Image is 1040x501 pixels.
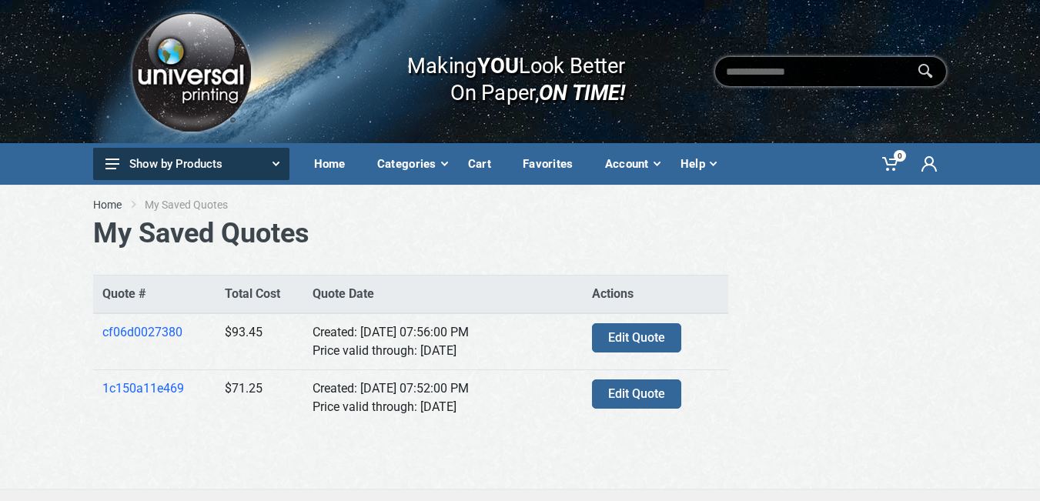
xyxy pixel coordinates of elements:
[592,379,681,409] a: Edit Quote
[93,148,289,180] button: Show by Products
[216,370,303,426] td: $71.25
[93,217,948,250] h1: My Saved Quotes
[871,143,911,185] a: 0
[594,148,670,180] div: Account
[102,325,182,339] a: cf06d0027380
[303,143,366,185] a: Home
[303,148,366,180] div: Home
[539,79,625,105] i: ON TIME!
[894,150,906,162] span: 0
[216,313,303,370] td: $93.45
[126,7,256,137] img: Logo.png
[457,148,512,180] div: Cart
[457,143,512,185] a: Cart
[366,148,457,180] div: Categories
[592,323,681,352] a: Edit Quote
[93,197,948,212] nav: breadcrumb
[303,370,583,426] td: Created: [DATE] 07:52:00 PM Price valid through: [DATE]
[512,148,594,180] div: Favorites
[303,313,583,370] td: Created: [DATE] 07:56:00 PM Price valid through: [DATE]
[377,37,626,106] div: Making Look Better On Paper,
[512,143,594,185] a: Favorites
[477,52,519,78] b: YOU
[102,381,184,396] a: 1c150a11e469
[583,276,727,314] th: Actions
[303,276,583,314] th: Quote Date
[93,276,216,314] th: Quote #
[93,197,122,212] a: Home
[145,197,251,212] li: My Saved Quotes
[216,276,303,314] th: Total Cost
[670,148,726,180] div: Help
